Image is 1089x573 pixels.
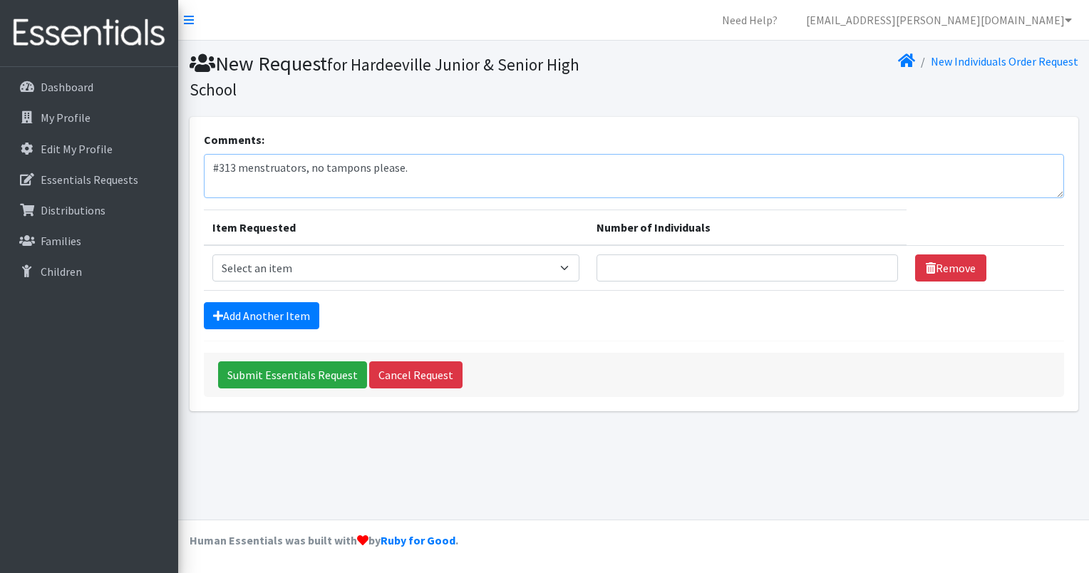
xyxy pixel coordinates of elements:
p: Edit My Profile [41,142,113,156]
a: Remove [915,254,986,282]
p: My Profile [41,110,91,125]
strong: Human Essentials was built with by . [190,533,458,547]
p: Dashboard [41,80,93,94]
a: Edit My Profile [6,135,172,163]
input: Submit Essentials Request [218,361,367,388]
th: Number of Individuals [588,210,907,246]
p: Families [41,234,81,248]
a: New Individuals Order Request [931,54,1078,68]
a: Families [6,227,172,255]
small: for Hardeeville Junior & Senior High School [190,54,579,100]
a: Cancel Request [369,361,463,388]
h1: New Request [190,51,629,100]
a: Distributions [6,196,172,224]
a: [EMAIL_ADDRESS][PERSON_NAME][DOMAIN_NAME] [795,6,1083,34]
label: Comments: [204,131,264,148]
a: My Profile [6,103,172,132]
a: Children [6,257,172,286]
a: Essentials Requests [6,165,172,194]
p: Children [41,264,82,279]
a: Add Another Item [204,302,319,329]
a: Need Help? [711,6,789,34]
p: Distributions [41,203,105,217]
th: Item Requested [204,210,588,246]
img: HumanEssentials [6,9,172,57]
p: Essentials Requests [41,172,138,187]
a: Dashboard [6,73,172,101]
a: Ruby for Good [381,533,455,547]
